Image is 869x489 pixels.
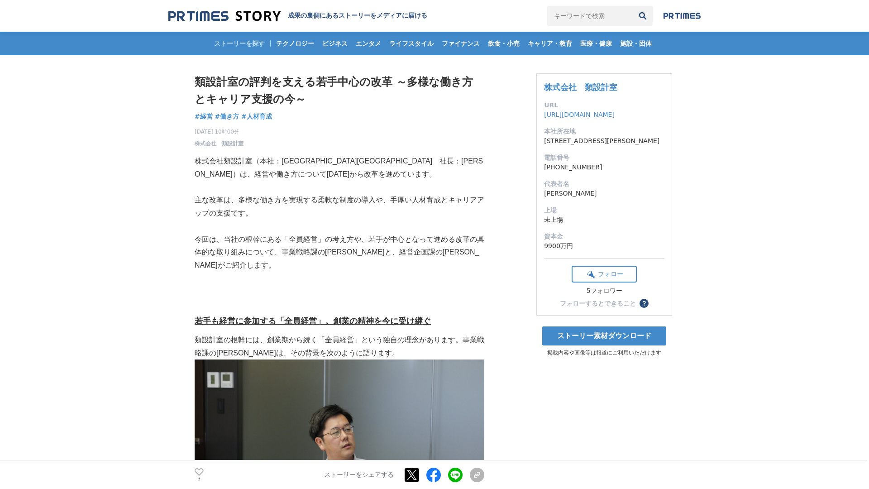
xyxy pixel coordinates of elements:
[484,32,523,55] a: 飲食・小売
[640,299,649,308] button: ？
[524,39,576,48] span: キャリア・教育
[195,233,484,272] p: 今回は、当社の根幹にある「全員経営」の考え方や、若手が中心となって進める改革の具体的な取り組みについて、事業戦略課の[PERSON_NAME]と、経営企画課の[PERSON_NAME]がご紹介します。
[524,32,576,55] a: キャリア・教育
[438,32,483,55] a: ファイナンス
[195,155,484,181] p: 株式会社類設計室（本社：[GEOGRAPHIC_DATA][GEOGRAPHIC_DATA] 社長：[PERSON_NAME]）は、経営や働き方について[DATE]から改革を進めています。
[544,82,617,92] a: 株式会社 類設計室
[544,206,664,215] dt: 上場
[484,39,523,48] span: 飲食・小売
[544,127,664,136] dt: 本社所在地
[664,12,701,19] img: prtimes
[544,241,664,251] dd: 9900万円
[386,32,437,55] a: ライフスタイル
[641,300,647,307] span: ？
[542,326,666,345] a: ストーリー素材ダウンロード
[319,39,351,48] span: ビジネス
[168,10,281,22] img: 成果の裏側にあるストーリーをメディアに届ける
[577,39,616,48] span: 医療・健康
[536,349,672,357] p: 掲載内容や画像等は報道にご利用いただけます
[544,136,664,146] dd: [STREET_ADDRESS][PERSON_NAME]
[544,189,664,198] dd: [PERSON_NAME]
[544,153,664,163] dt: 電話番号
[616,32,655,55] a: 施設・団体
[544,179,664,189] dt: 代表者名
[352,39,385,48] span: エンタメ
[560,300,636,307] div: フォローするとできること
[438,39,483,48] span: ファイナンス
[215,112,239,121] a: #働き方
[195,112,213,120] span: #経営
[544,163,664,172] dd: [PHONE_NUMBER]
[544,111,615,118] a: [URL][DOMAIN_NAME]
[241,112,272,120] span: #人材育成
[195,112,213,121] a: #経営
[195,334,484,360] p: 類設計室の根幹には、創業期から続く「全員経営」という独自の理念があります。事業戦略課の[PERSON_NAME]は、その背景を次のように語ります。
[195,128,244,136] span: [DATE] 10時00分
[544,232,664,241] dt: 資本金
[616,39,655,48] span: 施設・団体
[572,266,637,283] button: フォロー
[241,112,272,121] a: #人材育成
[633,6,653,26] button: 検索
[215,112,239,120] span: #働き方
[195,194,484,220] p: 主な改革は、多様な働き方を実現する柔軟な制度の導入や、手厚い人材育成とキャリアアップの支援です。
[195,316,431,326] u: 若手も経営に参加する「全員経営」。創業の精神を今に受け継ぐ
[324,471,394,479] p: ストーリーをシェアする
[288,12,427,20] h2: 成果の裏側にあるストーリーをメディアに届ける
[195,73,484,108] h1: 類設計室の評判を支える若手中心の改革 ～多様な働き方とキャリア支援の今～
[352,32,385,55] a: エンタメ
[547,6,633,26] input: キーワードで検索
[386,39,437,48] span: ライフスタイル
[319,32,351,55] a: ビジネス
[195,139,244,148] a: 株式会社 類設計室
[272,32,318,55] a: テクノロジー
[544,101,664,110] dt: URL
[544,215,664,225] dd: 未上場
[195,477,204,481] p: 3
[572,287,637,295] div: 5フォロワー
[577,32,616,55] a: 医療・健康
[272,39,318,48] span: テクノロジー
[168,10,427,22] a: 成果の裏側にあるストーリーをメディアに届ける 成果の裏側にあるストーリーをメディアに届ける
